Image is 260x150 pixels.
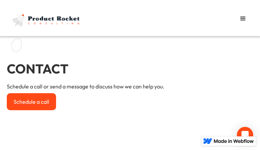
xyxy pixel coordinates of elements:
div: menu [233,9,253,29]
p: Schedule a call or send a message to discuss how we can help you. [7,83,164,90]
img: Made in Webflow [214,139,254,143]
h1: CONTACT [7,54,68,83]
a: home [7,9,83,29]
a: Schedule a call [7,93,56,110]
div: Open Intercom Messenger [237,127,253,143]
img: Product Rocket full light logo [10,9,83,29]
